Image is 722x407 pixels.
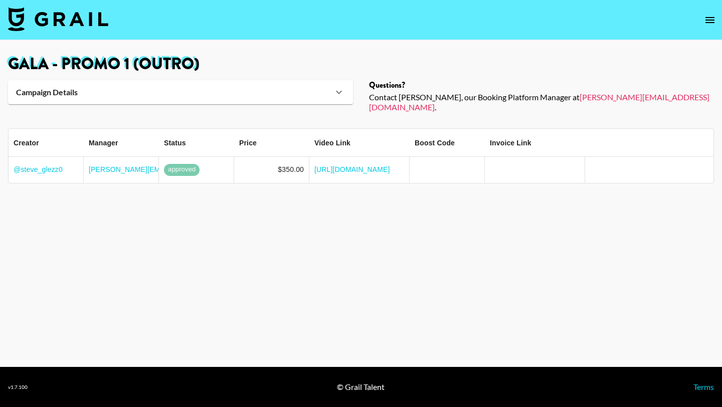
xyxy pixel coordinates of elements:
[239,129,257,157] div: Price
[8,56,714,72] h1: GALA - Promo 1 (Outro)
[278,164,304,174] div: $350.00
[14,164,63,174] a: @steve_glezz0
[415,129,455,157] div: Boost Code
[84,129,159,157] div: Manager
[14,129,39,157] div: Creator
[159,129,234,157] div: Status
[8,384,28,390] div: v 1.7.100
[410,129,485,157] div: Boost Code
[672,357,710,395] iframe: Drift Widget Chat Controller
[8,7,108,31] img: Grail Talent
[234,129,309,157] div: Price
[369,92,709,112] a: [PERSON_NAME][EMAIL_ADDRESS][DOMAIN_NAME]
[89,165,269,173] a: [PERSON_NAME][EMAIL_ADDRESS][DOMAIN_NAME]
[16,87,78,97] strong: Campaign Details
[369,80,714,90] div: Questions?
[164,165,200,174] span: approved
[314,129,350,157] div: Video Link
[89,129,118,157] div: Manager
[309,129,410,157] div: Video Link
[485,129,585,157] div: Invoice Link
[369,92,714,112] div: Contact [PERSON_NAME], our Booking Platform Manager at .
[490,129,531,157] div: Invoice Link
[8,80,353,104] div: Campaign Details
[700,10,720,30] button: open drawer
[9,129,84,157] div: Creator
[314,164,390,174] a: [URL][DOMAIN_NAME]
[164,129,186,157] div: Status
[337,382,385,392] div: © Grail Talent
